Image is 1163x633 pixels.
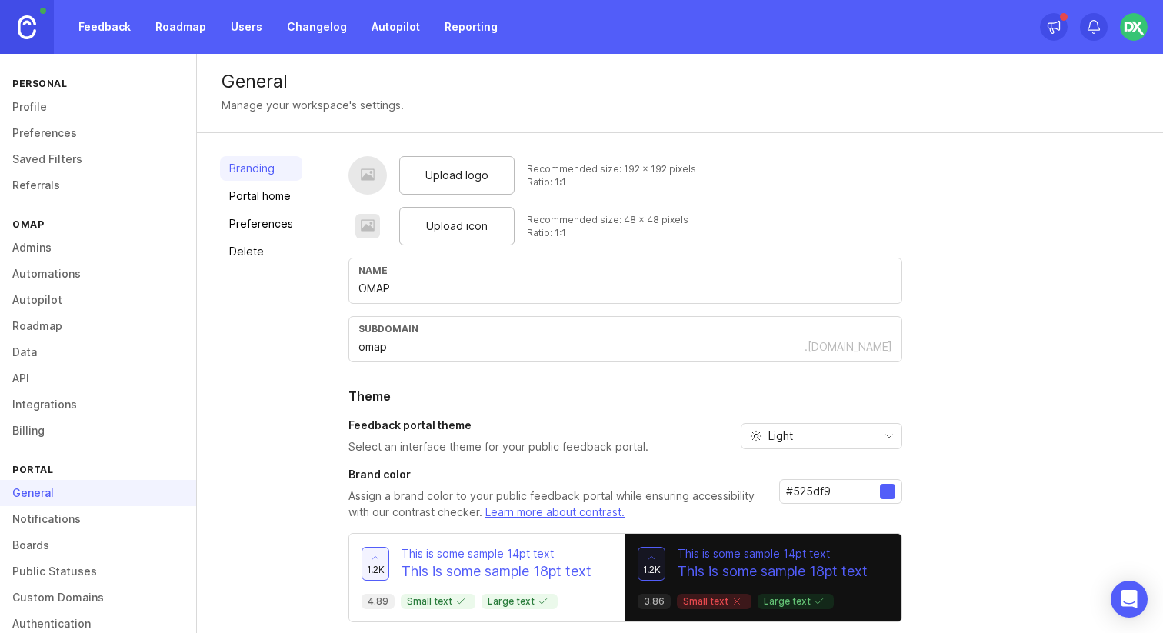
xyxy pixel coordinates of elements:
[146,13,215,41] a: Roadmap
[69,13,140,41] a: Feedback
[877,430,901,442] svg: toggle icon
[220,184,302,208] a: Portal home
[527,213,688,226] div: Recommended size: 48 x 48 pixels
[750,430,762,442] svg: prefix icon Sun
[368,595,388,608] p: 4.89
[18,15,36,39] img: Canny Home
[1120,13,1148,41] img: Harshil Shah
[485,505,625,518] a: Learn more about contrast.
[348,488,767,521] p: Assign a brand color to your public feedback portal while ensuring accessibility with our contras...
[683,595,745,608] p: Small text
[220,212,302,236] a: Preferences
[425,167,488,184] span: Upload logo
[678,561,868,581] p: This is some sample 18pt text
[764,595,828,608] p: Large text
[678,546,868,561] p: This is some sample 14pt text
[220,156,302,181] a: Branding
[527,175,696,188] div: Ratio: 1:1
[348,439,648,455] p: Select an interface theme for your public feedback portal.
[435,13,507,41] a: Reporting
[402,546,591,561] p: This is some sample 14pt text
[638,547,665,581] button: 1.2k
[644,595,665,608] p: 3.86
[362,547,389,581] button: 1.2k
[402,561,591,581] p: This is some sample 18pt text
[426,218,488,235] span: Upload icon
[1111,581,1148,618] div: Open Intercom Messenger
[278,13,356,41] a: Changelog
[488,595,552,608] p: Large text
[643,563,661,576] span: 1.2k
[348,467,767,482] h3: Brand color
[222,13,272,41] a: Users
[348,387,902,405] h2: Theme
[367,563,385,576] span: 1.2k
[741,423,902,449] div: toggle menu
[358,265,892,276] div: Name
[527,162,696,175] div: Recommended size: 192 x 192 pixels
[358,338,805,355] input: Subdomain
[358,323,892,335] div: subdomain
[348,418,648,433] h3: Feedback portal theme
[805,339,892,355] div: .[DOMAIN_NAME]
[407,595,469,608] p: Small text
[768,428,793,445] span: Light
[222,72,1138,91] div: General
[220,239,302,264] a: Delete
[362,13,429,41] a: Autopilot
[527,226,688,239] div: Ratio: 1:1
[222,97,404,114] div: Manage your workspace's settings.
